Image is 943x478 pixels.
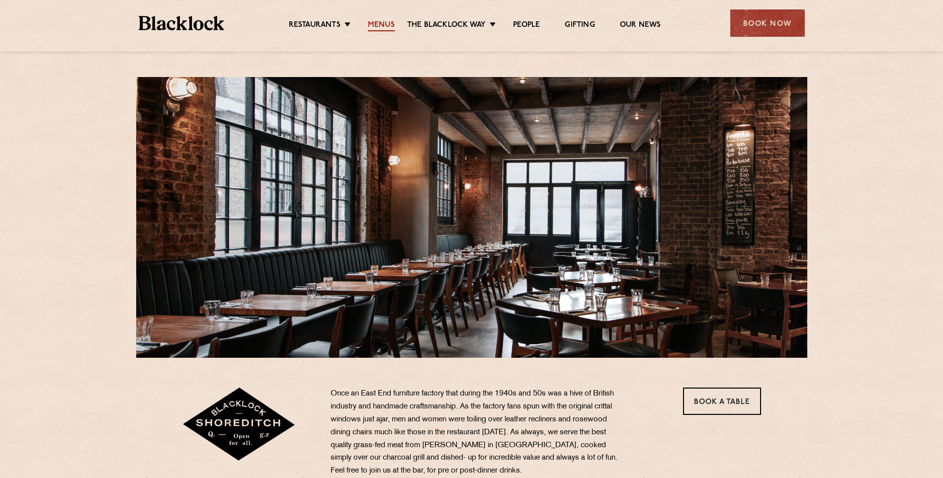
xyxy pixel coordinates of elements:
[620,20,661,31] a: Our News
[368,20,395,31] a: Menus
[182,388,297,462] img: Shoreditch-stamp-v2-default.svg
[139,16,225,30] img: BL_Textured_Logo-footer-cropped.svg
[513,20,540,31] a: People
[407,20,486,31] a: The Blacklock Way
[565,20,595,31] a: Gifting
[289,20,341,31] a: Restaurants
[331,388,624,478] p: Once an East End furniture factory that during the 1940s and 50s was a hive of British industry a...
[730,9,805,37] div: Book Now
[683,388,761,415] a: Book a Table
